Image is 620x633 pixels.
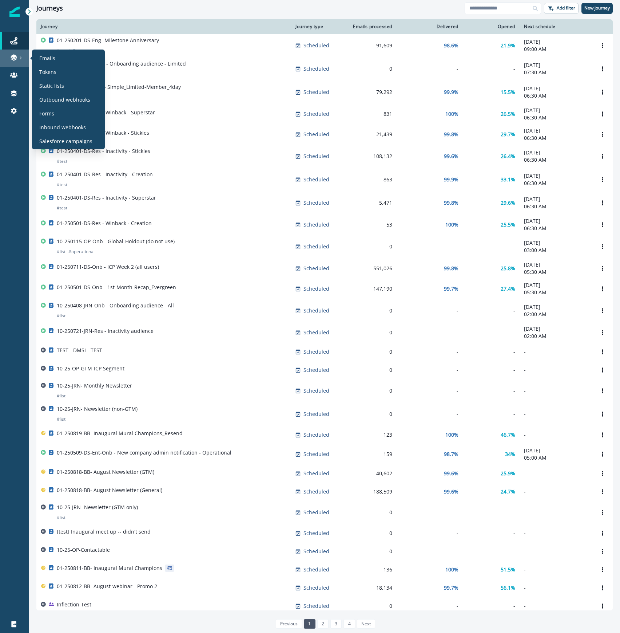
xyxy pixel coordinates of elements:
p: Scheduled [303,431,329,439]
div: - [467,366,515,374]
a: Static lists [35,80,102,91]
p: Scheduled [303,131,329,138]
p: - [524,431,588,439]
div: - [401,530,458,537]
p: 99.7% [444,285,458,292]
p: 10-25-JRN- Monthly Newsletter [57,382,132,389]
div: 0 [350,348,392,355]
p: Scheduled [303,530,329,537]
p: 10-250408-JRN-Onb - Onboarding audience - All [57,302,174,309]
button: Options [597,63,608,74]
p: Scheduled [303,65,329,72]
p: Scheduled [303,199,329,207]
div: 0 [350,530,392,537]
button: Add filter [544,3,579,14]
p: 01-250401-DS-Res - Inactivity - Stickies [57,148,150,155]
p: 51.5% [501,566,515,573]
p: 46.7% [501,431,515,439]
a: Next page [357,619,375,629]
div: 159 [350,451,392,458]
p: 07:30 AM [524,69,588,76]
p: - [524,470,588,477]
p: Forms [39,110,54,117]
p: # list [57,416,65,423]
p: 15.5% [501,89,515,96]
a: Salesforce campaigns [35,135,102,146]
p: Scheduled [303,89,329,96]
div: - [467,329,515,336]
p: Scheduled [303,470,329,477]
button: Options [597,197,608,208]
p: Salesforce campaigns [39,137,92,145]
p: - [524,602,588,610]
a: Page 3 [330,619,342,629]
p: Scheduled [303,410,329,418]
p: - [524,548,588,555]
div: 0 [350,410,392,418]
p: - [524,410,588,418]
p: 27.4% [501,285,515,292]
h1: Journeys [36,4,63,12]
p: [DATE] [524,62,588,69]
div: 40,602 [350,470,392,477]
div: 91,609 [350,42,392,49]
div: 831 [350,110,392,118]
p: 09:00 AM [524,46,588,53]
div: - [401,348,458,355]
p: # engage [72,47,91,54]
p: Scheduled [303,110,329,118]
p: [DATE] [524,239,588,247]
button: Options [597,109,608,119]
p: Static lists [39,82,64,90]
p: [DATE] [524,217,588,225]
a: 01-250818-BB- August Newsletter (General)Scheduled188,50999.6%24.7%-Options [36,483,613,501]
p: 05:30 AM [524,289,588,296]
p: 06:30 AM [524,114,588,121]
p: 06:30 AM [524,156,588,164]
p: 01-250401-DS-Res - Inactivity - Superstar [57,194,156,201]
p: - [524,387,588,394]
div: 0 [350,602,392,610]
p: 10-250721-JRN-Res - Inactivity audience [57,327,154,335]
a: 01-250501-DS-Res - Winback - StickiesScheduled21,43999.8%29.7%[DATE]06:30 AMOptions [36,124,613,145]
div: 551,026 [350,265,392,272]
button: Options [597,151,608,162]
p: Scheduled [303,348,329,355]
p: # operational [68,248,95,255]
a: 10-25-JRN- Newsletter (non-GTM)#listScheduled0---Options [36,402,613,426]
p: 99.6% [444,153,458,160]
p: Scheduled [303,584,329,591]
button: Options [597,129,608,140]
p: # list [57,514,65,521]
button: Options [597,174,608,185]
p: New journey [584,5,610,11]
p: Outbound webhooks [39,96,90,103]
p: Scheduled [303,265,329,272]
div: - [401,387,458,394]
div: 0 [350,366,392,374]
p: [DATE] [524,325,588,333]
button: Options [597,263,608,274]
p: 01-250509-DS-Ent-Onb - New company admin notification - Operational [57,449,231,456]
div: 0 [350,387,392,394]
button: Options [597,305,608,316]
p: 01-250501-DS-Res - Winback - Superstar [57,109,155,116]
div: 21,439 [350,131,392,138]
p: 10-25-OP-GTM-ICP Segment [57,365,124,372]
div: - [401,65,458,72]
p: 01-250711-DS-Onb - ICP Week 2 (all users) [57,263,159,271]
a: Forms [35,108,102,119]
p: [DATE] [524,261,588,268]
p: Scheduled [303,566,329,573]
p: 01-250201-DS-Eng -Milestone Anniversary [57,37,159,44]
p: [DATE] [524,196,588,203]
p: 01-250819-BB- Inaugural Mural Champions_Resend [57,430,183,437]
ul: Pagination [274,619,375,629]
div: - [401,602,458,610]
p: 98.7% [444,451,458,458]
button: Options [597,40,608,51]
button: Options [597,528,608,539]
a: 01-250301-DS-Onb - Simple_Limited-Member_4day#send#OnboardingScheduled79,29299.9%15.5%[DATE]06:30... [36,80,613,104]
p: Scheduled [303,329,329,336]
div: - [467,410,515,418]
